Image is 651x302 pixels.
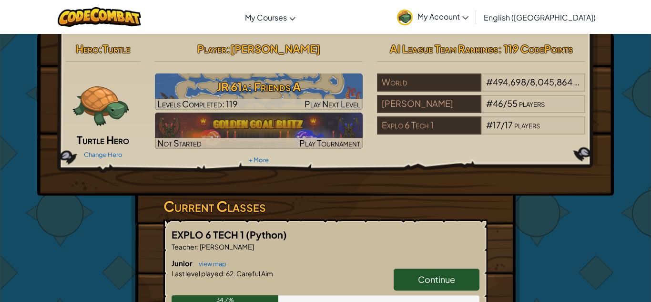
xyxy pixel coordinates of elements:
[172,269,223,278] span: Last level played
[377,116,481,135] div: Explo 6 Tech 1
[197,242,199,251] span: :
[84,151,122,158] a: Change Hero
[392,2,473,32] a: My Account
[377,95,481,113] div: [PERSON_NAME]
[197,42,226,55] span: Player
[377,104,585,115] a: [PERSON_NAME]#46/55players
[498,42,573,55] span: : 119 CodePoints
[514,119,540,130] span: players
[163,196,488,217] h3: Current Classes
[390,42,498,55] span: AI League Team Rankings
[503,98,507,109] span: /
[223,269,225,278] span: :
[72,73,130,131] img: turtle.png
[155,76,363,97] h3: JR 61a: Friends A
[493,98,503,109] span: 46
[157,137,202,148] span: Not Started
[157,98,238,109] span: Levels Completed: 119
[486,119,493,130] span: #
[199,242,254,251] span: [PERSON_NAME]
[377,73,481,92] div: World
[235,269,273,278] span: Careful Aim
[418,274,455,285] span: Continue
[58,7,141,27] img: CodeCombat logo
[172,229,246,240] span: EXPLO 6 TECH 1
[102,42,130,55] span: Turtle
[519,98,545,109] span: players
[417,11,468,21] span: My Account
[486,76,493,87] span: #
[397,10,413,25] img: avatar
[299,137,360,148] span: Play Tournament
[486,98,493,109] span: #
[245,12,287,22] span: My Courses
[99,42,102,55] span: :
[172,259,194,268] span: Junior
[77,133,129,146] span: Turtle Hero
[246,229,287,240] span: (Python)
[249,156,269,164] a: + More
[172,242,197,251] span: Teacher
[155,113,363,149] a: Not StartedPlay Tournament
[530,76,572,87] span: 8,045,864
[479,4,600,30] a: English ([GEOGRAPHIC_DATA])
[240,4,300,30] a: My Courses
[194,260,226,268] a: view map
[155,73,363,110] img: JR 61a: Friends A
[493,76,526,87] span: 494,698
[526,76,530,87] span: /
[230,42,320,55] span: [PERSON_NAME]
[484,12,596,22] span: English ([GEOGRAPHIC_DATA])
[305,98,360,109] span: Play Next Level
[501,119,505,130] span: /
[493,119,501,130] span: 17
[155,113,363,149] img: Golden Goal
[76,42,99,55] span: Hero
[225,269,235,278] span: 62.
[226,42,230,55] span: :
[155,73,363,110] a: Play Next Level
[377,83,585,94] a: World#494,698/8,045,864players
[377,125,585,136] a: Explo 6 Tech 1#17/17players
[505,119,513,130] span: 17
[507,98,518,109] span: 55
